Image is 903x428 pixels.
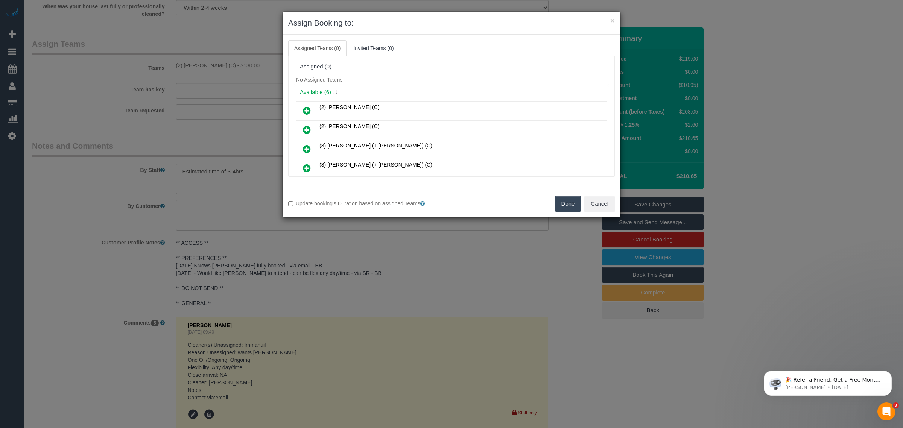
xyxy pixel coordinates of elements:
button: Done [555,196,581,212]
span: (3) [PERSON_NAME] (+ [PERSON_NAME]) (C) [319,143,432,149]
button: Cancel [584,196,615,212]
a: Invited Teams (0) [347,40,400,56]
iframe: Intercom live chat [877,402,895,420]
iframe: Intercom notifications message [752,355,903,408]
h3: Assign Booking to: [288,17,615,29]
span: 9 [893,402,899,408]
span: (2) [PERSON_NAME] (C) [319,123,379,129]
a: Assigned Teams (0) [288,40,347,56]
button: × [610,17,615,24]
input: Update booking's Duration based on assigned Teams [288,201,293,206]
span: No Assigned Teams [296,77,342,83]
div: Assigned (0) [300,64,603,70]
span: (3) [PERSON_NAME] (+ [PERSON_NAME]) (C) [319,162,432,168]
h4: Available (6) [300,89,603,96]
span: (2) [PERSON_NAME] (C) [319,104,379,110]
label: Update booking's Duration based on assigned Teams [288,200,446,207]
